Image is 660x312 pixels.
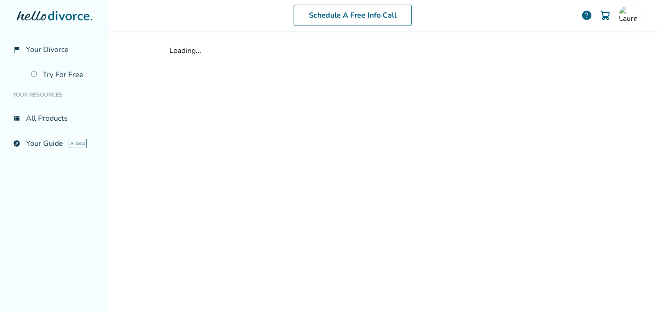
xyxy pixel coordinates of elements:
a: Try For Free [25,64,102,85]
span: flag_2 [13,46,20,53]
a: help [581,10,592,21]
span: view_list [13,115,20,122]
span: explore [13,140,20,147]
a: flag_2Your Divorce [7,39,102,60]
a: Schedule A Free Info Call [294,5,412,26]
img: Lauren DeFilippo [619,6,637,25]
a: exploreYour GuideAI beta [7,133,102,154]
li: Your Resources [7,85,102,104]
img: Cart [600,10,611,21]
span: AI beta [69,139,87,148]
div: Loading... [169,45,600,56]
span: Your Divorce [26,45,69,55]
a: view_listAll Products [7,108,102,129]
